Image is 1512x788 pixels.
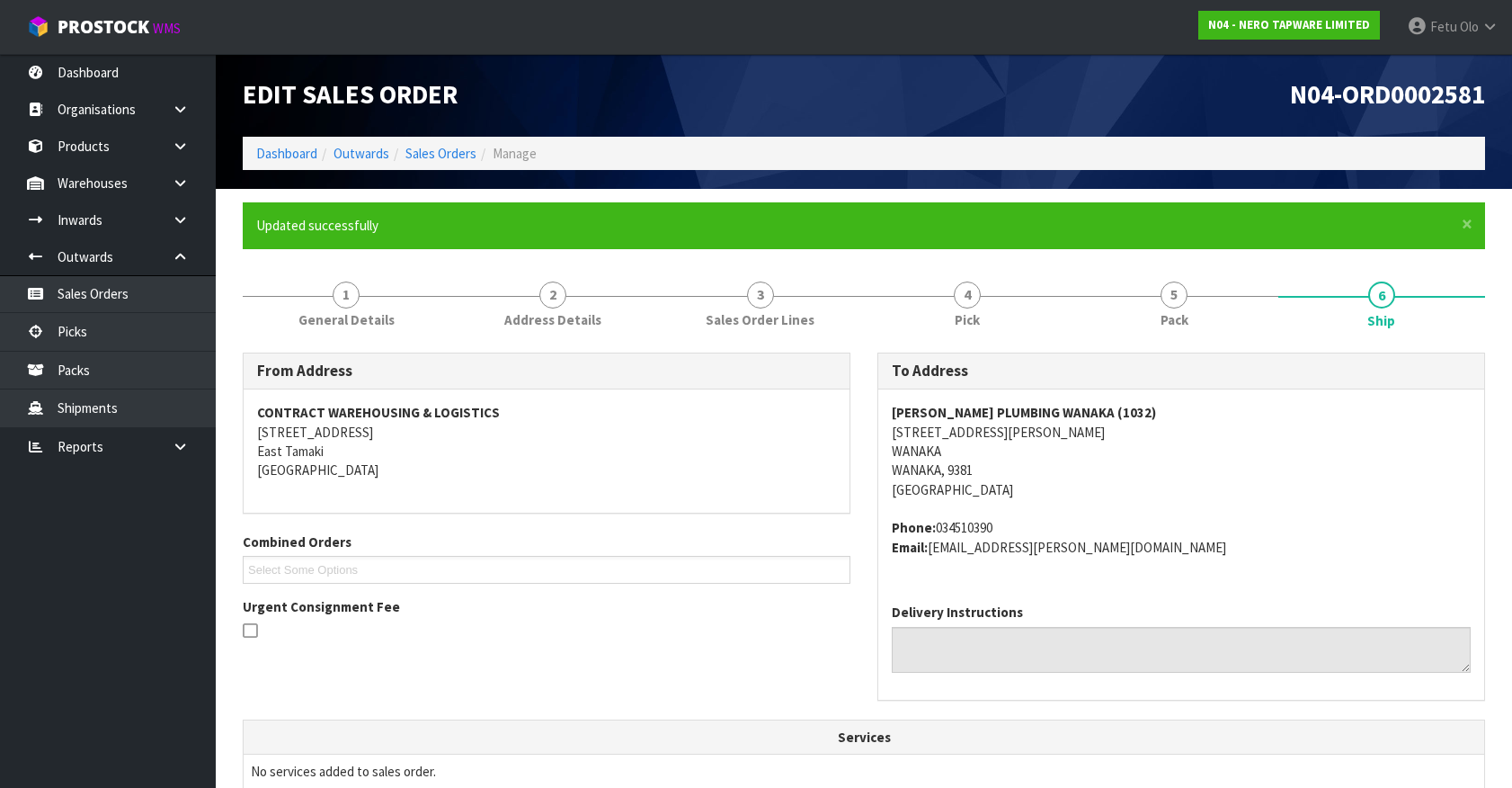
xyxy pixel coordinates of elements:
strong: email [892,539,928,556]
strong: phone [892,519,936,536]
strong: [PERSON_NAME] PLUMBING WANAKA (1032) [892,404,1156,421]
h3: To Address [892,363,1471,380]
label: Combined Orders [243,533,351,551]
span: 5 [1161,282,1187,309]
span: Edit Sales Order [243,78,458,111]
td: No services added to sales order. [244,754,1484,788]
strong: N04 - NERO TAPWARE LIMITED [1208,17,1370,32]
a: Outwards [334,145,389,162]
span: General Details [298,310,395,329]
a: Dashboard [256,145,317,162]
span: N04-ORD0002581 [1290,78,1485,111]
span: 1 [333,282,360,309]
th: Services [244,721,1484,755]
span: 2 [539,282,566,309]
span: 3 [747,282,774,309]
img: cube-alt.png [27,15,49,38]
h3: From Address [257,363,836,380]
span: 4 [954,282,981,309]
span: Fetu [1430,18,1457,35]
span: Pack [1161,310,1188,329]
span: × [1462,211,1472,237]
label: Urgent Consignment Fee [243,597,400,616]
address: [STREET_ADDRESS] East Tamaki [GEOGRAPHIC_DATA] [257,403,836,480]
span: 6 [1368,282,1395,309]
span: Sales Order Lines [706,310,814,329]
span: Olo [1460,18,1479,35]
span: Pick [955,310,980,329]
strong: CONTRACT WAREHOUSING & LOGISTICS [257,404,500,421]
label: Delivery Instructions [892,603,1023,622]
a: Sales Orders [405,145,476,162]
span: ProStock [58,15,149,39]
span: Updated successfully [256,217,378,234]
address: 034510390 [EMAIL_ADDRESS][PERSON_NAME][DOMAIN_NAME] [892,518,1471,557]
a: N04 - NERO TAPWARE LIMITED [1198,11,1380,40]
span: Address Details [504,310,601,329]
span: Ship [1367,311,1395,330]
span: Manage [493,145,537,162]
address: [STREET_ADDRESS][PERSON_NAME] WANAKA WANAKA, 9381 [GEOGRAPHIC_DATA] [892,403,1471,499]
small: WMS [153,20,181,37]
